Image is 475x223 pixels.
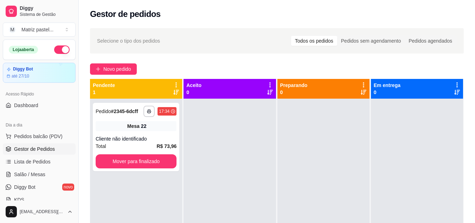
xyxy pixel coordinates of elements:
span: Pedido [96,109,111,114]
h2: Gestor de pedidos [90,8,161,20]
span: [EMAIL_ADDRESS][DOMAIN_NAME] [20,209,64,215]
div: Dia a dia [3,119,76,131]
a: Diggy Botnovo [3,181,76,193]
strong: R$ 73,96 [156,143,176,149]
button: Novo pedido [90,63,137,75]
span: Gestor de Pedidos [14,145,55,153]
span: Selecione o tipo dos pedidos [97,37,160,45]
div: 22 [141,123,147,130]
p: 1 [93,89,115,96]
button: Pedidos balcão (PDV) [3,131,76,142]
a: KDS [3,194,76,205]
article: Diggy Bot [13,67,33,72]
span: Mesa [127,123,140,130]
p: Preparando [280,82,308,89]
span: Lista de Pedidos [14,158,51,165]
div: Pedidos agendados [405,36,456,46]
p: 0 [186,89,201,96]
p: 0 [280,89,308,96]
button: Alterar Status [54,45,70,54]
a: Salão / Mesas [3,169,76,180]
span: KDS [14,196,24,203]
span: Dashboard [14,102,38,109]
div: Loja aberta [9,46,38,54]
button: Mover para finalizado [96,154,176,168]
p: Em entrega [374,82,400,89]
div: 17:34 [159,109,169,114]
span: Salão / Mesas [14,171,45,178]
div: Matriz pastel ... [21,26,53,33]
p: 0 [374,89,400,96]
div: Acesso Rápido [3,88,76,100]
button: Select a team [3,23,76,37]
span: Diggy [20,5,73,12]
a: Diggy Botaté 27/10 [3,63,76,83]
p: Aceito [186,82,201,89]
a: Gestor de Pedidos [3,143,76,155]
strong: # 2345-6dcff [111,109,138,114]
p: Pendente [93,82,115,89]
span: Novo pedido [103,65,131,73]
div: Cliente não identificado [96,135,176,142]
a: DiggySistema de Gestão [3,3,76,20]
span: Pedidos balcão (PDV) [14,133,63,140]
a: Dashboard [3,100,76,111]
button: [EMAIL_ADDRESS][DOMAIN_NAME] [3,203,76,220]
article: até 27/10 [12,73,29,79]
div: Pedidos sem agendamento [337,36,405,46]
a: Lista de Pedidos [3,156,76,167]
span: M [9,26,16,33]
span: Diggy Bot [14,184,36,191]
div: Todos os pedidos [291,36,337,46]
span: plus [96,67,101,72]
span: Sistema de Gestão [20,12,73,17]
span: Total [96,142,106,150]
